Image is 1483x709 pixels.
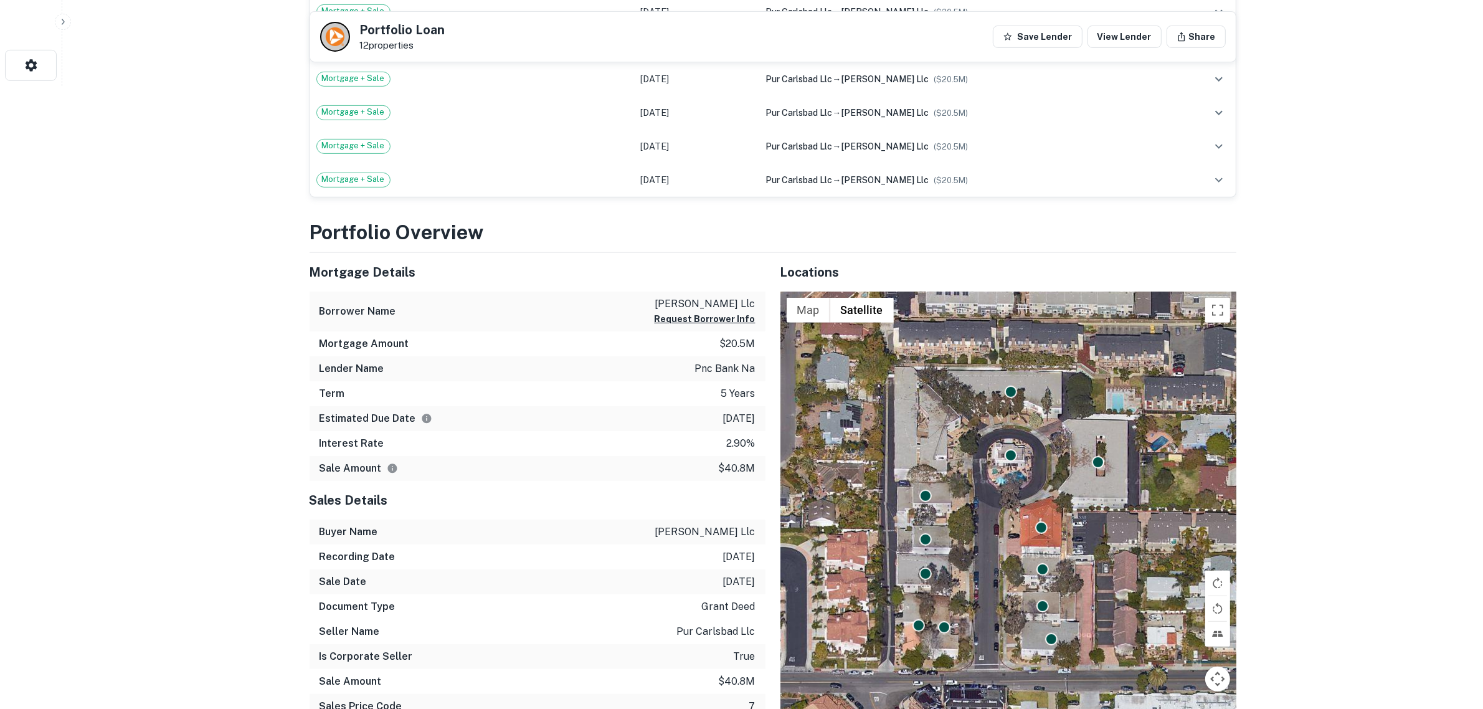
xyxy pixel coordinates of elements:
[1208,136,1230,157] button: expand row
[1208,102,1230,123] button: expand row
[695,361,756,376] p: pnc bank na
[727,436,756,451] p: 2.90%
[993,26,1083,48] button: Save Lender
[634,96,759,130] td: [DATE]
[1205,596,1230,621] button: Rotate map counterclockwise
[1208,69,1230,90] button: expand row
[320,436,384,451] h6: Interest Rate
[723,550,756,564] p: [DATE]
[320,411,432,426] h6: Estimated Due Date
[719,674,756,689] p: $40.8m
[655,525,756,540] p: [PERSON_NAME] llc
[830,298,894,323] button: Show satellite imagery
[765,106,1165,120] div: →
[317,106,390,118] span: Mortgage + Sale
[421,413,432,424] svg: Estimate is based on a standard schedule for this type of loan.
[765,173,1165,187] div: →
[934,176,968,185] span: ($ 20.5M )
[1208,1,1230,22] button: expand row
[723,411,756,426] p: [DATE]
[1205,667,1230,692] button: Map camera controls
[320,525,378,540] h6: Buyer Name
[320,624,380,639] h6: Seller Name
[387,463,398,474] svg: The values displayed on the website are for informational purposes only and may be reported incor...
[765,140,1165,153] div: →
[317,173,390,186] span: Mortgage + Sale
[787,298,830,323] button: Show street map
[1087,26,1162,48] a: View Lender
[1167,26,1226,48] button: Share
[320,361,384,376] h6: Lender Name
[360,24,445,36] h5: Portfolio Loan
[720,336,756,351] p: $20.5m
[934,75,968,84] span: ($ 20.5M )
[734,649,756,664] p: true
[1205,298,1230,323] button: Toggle fullscreen view
[320,574,367,589] h6: Sale Date
[634,62,759,96] td: [DATE]
[723,574,756,589] p: [DATE]
[320,304,396,319] h6: Borrower Name
[1208,169,1230,191] button: expand row
[765,7,832,17] span: pur carlsbad llc
[934,7,968,17] span: ($ 20.5M )
[765,108,832,118] span: pur carlsbad llc
[634,163,759,197] td: [DATE]
[317,5,390,17] span: Mortgage + Sale
[1421,609,1483,669] iframe: Chat Widget
[1205,571,1230,596] button: Rotate map clockwise
[320,649,413,664] h6: Is Corporate Seller
[310,491,765,510] h5: Sales Details
[677,624,756,639] p: pur carlsbad llc
[765,74,832,84] span: pur carlsbad llc
[310,263,765,282] h5: Mortgage Details
[310,217,1236,247] h3: Portfolio Overview
[320,599,396,614] h6: Document Type
[765,141,832,151] span: pur carlsbad llc
[655,297,756,312] p: [PERSON_NAME] llc
[765,175,832,185] span: pur carlsbad llc
[655,312,756,326] button: Request Borrower Info
[702,599,756,614] p: grant deed
[841,175,929,185] span: [PERSON_NAME] llc
[765,72,1165,86] div: →
[721,386,756,401] p: 5 years
[841,7,929,17] span: [PERSON_NAME] llc
[320,674,382,689] h6: Sale Amount
[1205,622,1230,647] button: Tilt map
[765,5,1165,19] div: →
[634,130,759,163] td: [DATE]
[320,461,398,476] h6: Sale Amount
[317,72,390,85] span: Mortgage + Sale
[841,141,929,151] span: [PERSON_NAME] llc
[320,336,409,351] h6: Mortgage Amount
[780,263,1236,282] h5: Locations
[317,140,390,152] span: Mortgage + Sale
[320,550,396,564] h6: Recording Date
[841,108,929,118] span: [PERSON_NAME] llc
[841,74,929,84] span: [PERSON_NAME] llc
[360,40,445,51] p: 12 properties
[934,108,968,118] span: ($ 20.5M )
[719,461,756,476] p: $40.8m
[320,386,345,401] h6: Term
[934,142,968,151] span: ($ 20.5M )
